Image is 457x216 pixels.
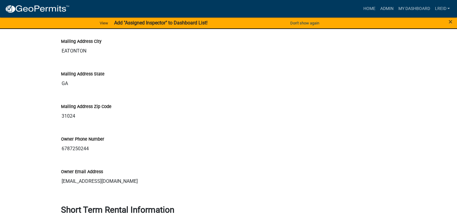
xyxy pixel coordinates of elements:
label: Owner Email Address [61,170,103,174]
a: View [97,18,111,28]
button: Don't show again [288,18,322,28]
button: Close [449,18,452,25]
strong: Short Term Rental Information [61,205,174,215]
span: × [449,17,452,26]
a: LREID [432,3,452,14]
a: Admin [378,3,396,14]
strong: Add "Assigned Inspector" to Dashboard List! [114,20,208,26]
label: Mailing Address Zip Code [61,105,111,109]
a: Home [361,3,378,14]
label: Owner Phone Number [61,137,104,141]
label: Mailing Address State [61,72,105,76]
a: My Dashboard [396,3,432,14]
label: Mailing Address City [61,40,101,44]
